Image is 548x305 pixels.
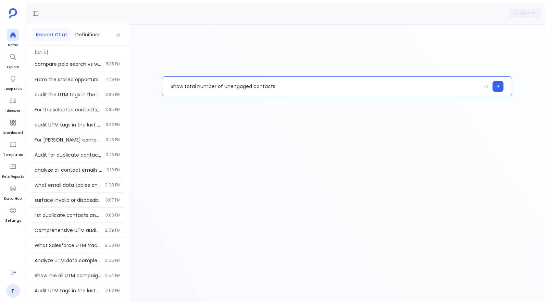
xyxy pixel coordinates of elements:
span: list duplicate contacts and propose merge groups [35,212,101,219]
span: 2:54 PM [105,273,121,278]
span: 3:35 PM [105,107,121,112]
span: Comprehensive UTM audit for last 90 days across HubSpot data. Analyze utm_campaign in contacts, h... [35,227,101,234]
span: For the selected contacts, show any open opportunities tied to them (stage and value), the contac... [35,106,101,113]
span: 3:10 PM [107,167,121,173]
span: what email data tables and fields are available for analysis [35,182,101,188]
a: Discover [5,95,20,114]
button: Definitions [71,28,105,41]
span: [DATE] [30,46,125,55]
span: 3:23 PM [106,137,121,143]
span: 4:19 PM [106,77,121,82]
span: audit UTM tags in the last 90 days across Salesforce and Hubspot and identify what's missing [35,121,102,128]
span: 3:03 PM [105,212,121,218]
span: 2:58 PM [105,243,121,248]
span: What Salesforce UTM tracking data is available? Show me tables and fields related to UTM paramete... [35,242,101,249]
a: Templates [3,138,23,158]
span: Dashboard [3,130,23,136]
span: From the stalled opportunities analysis, identify the company with the strongest stall-out signal... [35,76,102,83]
span: 3:07 PM [105,197,121,203]
span: audit the UTM tags in the last 90 days across Salesforce and Hubspot. Let me know what's missing? [35,91,101,98]
span: 3:32 PM [106,122,121,127]
button: Recent Chat [32,28,71,41]
span: 3:36 PM [105,92,121,97]
span: 2:59 PM [105,228,121,233]
span: compare paid search vs webinars for lead-to-opportunity conversion, include confidence [35,61,102,68]
a: Explore [7,51,19,70]
a: PetaReports [2,160,24,180]
span: Templates [3,152,23,158]
span: 2:55 PM [105,258,121,263]
span: surface invalid or disposable emails and give a cleanup plan [35,197,101,204]
span: Show me all UTM campaign data from the last 90 days. Include contacts with utm_campaign field, ca... [35,272,101,279]
a: T [6,284,20,298]
span: 2:52 PM [105,288,121,293]
span: PetaReports [2,174,24,180]
span: 5:15 PM [106,61,121,67]
span: Deep Dive [4,86,22,92]
a: Data Hub [4,182,22,202]
span: Discover [5,108,20,114]
span: Analyze UTM data completeness for the last 90 days [35,257,101,264]
span: Explore [7,64,19,70]
span: analyze all contact emails from both Salesforce and HubSpot to identify invalid formats and dispo... [35,167,102,173]
p: Show total number of unengaged contacts [162,77,481,95]
span: For Little - Hammes company, analyze engagement and account signals during May 2025 (their succes... [35,136,102,143]
img: petavue logo [9,8,17,19]
span: 3:08 PM [105,182,121,188]
span: Home [7,42,19,48]
span: Audit UTM tags in the last 90 days. Analyze UTM campaign data, identify missing UTM parameters, i... [35,287,101,294]
a: Dashboard [3,117,23,136]
span: 3:23 PM [106,152,121,158]
span: Settings [5,218,21,223]
a: Home [7,29,19,48]
a: Settings [5,204,21,223]
span: Data Hub [4,196,22,202]
a: Deep Dive [4,73,22,92]
span: Audit for duplicate contacts across all sources (Salesforce contacts, HubSpot contacts, Salesforc... [35,151,102,158]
